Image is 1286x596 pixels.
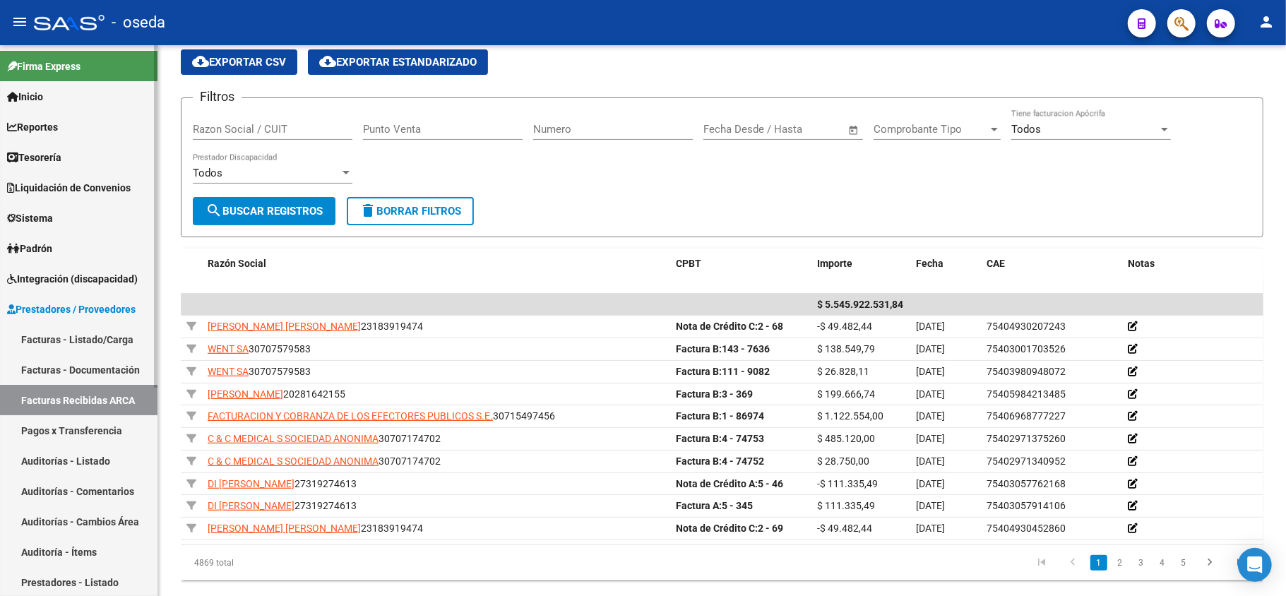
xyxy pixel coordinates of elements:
span: Comprobante Tipo [874,123,988,136]
span: Razón Social [208,258,266,269]
span: Nota de Crédito C: [676,523,758,534]
strong: 4 - 74752 [676,455,764,467]
div: 27319274613 [208,498,665,514]
div: 30707174702 [208,431,665,447]
mat-icon: person [1258,13,1275,30]
input: Fecha inicio [703,123,761,136]
strong: 143 - 7636 [676,343,770,354]
button: Buscar Registros [193,197,335,225]
span: [DATE] [916,366,945,377]
span: C & C MEDICAL S SOCIEDAD ANONIMA [208,455,379,467]
datatable-header-cell: CPBT [670,249,811,279]
span: Factura B: [676,388,722,400]
div: 30715497456 [208,408,665,424]
span: Padrón [7,241,52,256]
div: 23183919474 [208,318,665,335]
span: Nota de Crédito C: [676,321,758,332]
span: [DATE] [916,388,945,400]
span: $ 28.750,00 [817,455,869,467]
span: 75405984213485 [987,388,1066,400]
strong: 5 - 345 [676,500,753,511]
strong: 2 - 68 [676,321,783,332]
div: 30707174702 [208,453,665,470]
span: $ 5.545.922.531,84 [817,299,903,310]
a: go to previous page [1059,555,1086,571]
div: 4869 total [181,545,395,580]
a: 3 [1133,555,1150,571]
span: $ 111.335,49 [817,500,875,511]
span: 75403057762168 [987,478,1066,489]
span: [DATE] [916,455,945,467]
span: Todos [1011,123,1041,136]
datatable-header-cell: Fecha [910,249,981,279]
li: page 1 [1088,551,1109,575]
span: 75404930452860 [987,523,1066,534]
span: 75403057914106 [987,500,1066,511]
strong: 3 - 369 [676,388,753,400]
span: [DATE] [916,500,945,511]
span: -$ 111.335,49 [817,478,878,489]
span: -$ 49.482,44 [817,321,872,332]
button: Exportar CSV [181,49,297,75]
span: Exportar CSV [192,56,286,68]
span: Reportes [7,119,58,135]
span: Prestadores / Proveedores [7,302,136,317]
span: $ 1.122.554,00 [817,410,883,422]
span: - oseda [112,7,165,38]
span: Notas [1128,258,1155,269]
mat-icon: cloud_download [319,53,336,70]
span: Factura B: [676,455,722,467]
span: Factura B: [676,343,722,354]
span: Buscar Registros [206,205,323,217]
span: [DATE] [916,343,945,354]
span: WENT SA [208,366,249,377]
span: Firma Express [7,59,81,74]
span: Exportar Estandarizado [319,56,477,68]
span: $ 138.549,79 [817,343,875,354]
div: 30707579583 [208,341,665,357]
button: Exportar Estandarizado [308,49,488,75]
span: 75404930207243 [987,321,1066,332]
span: [DATE] [916,478,945,489]
span: $ 485.120,00 [817,433,875,444]
span: DI [PERSON_NAME] [208,478,294,489]
datatable-header-cell: Notas [1122,249,1263,279]
a: go to last page [1227,555,1254,571]
a: 5 [1175,555,1192,571]
span: Nota de Crédito A: [676,478,758,489]
span: Sistema [7,210,53,226]
span: Factura B: [676,433,722,444]
a: 2 [1112,555,1129,571]
button: Borrar Filtros [347,197,474,225]
a: go to next page [1196,555,1223,571]
span: Borrar Filtros [359,205,461,217]
div: Open Intercom Messenger [1238,548,1272,582]
mat-icon: menu [11,13,28,30]
li: page 2 [1109,551,1131,575]
span: $ 199.666,74 [817,388,875,400]
h3: Filtros [193,87,242,107]
span: [PERSON_NAME] [PERSON_NAME] [208,321,361,332]
span: Todos [193,167,222,179]
li: page 5 [1173,551,1194,575]
div: 20281642155 [208,386,665,403]
datatable-header-cell: Importe [811,249,910,279]
span: [DATE] [916,523,945,534]
span: Factura A: [676,500,722,511]
button: Open calendar [846,122,862,138]
mat-icon: cloud_download [192,53,209,70]
li: page 3 [1131,551,1152,575]
a: 1 [1090,555,1107,571]
strong: 111 - 9082 [676,366,770,377]
span: [PERSON_NAME] [208,388,283,400]
strong: 1 - 86974 [676,410,764,422]
span: -$ 49.482,44 [817,523,872,534]
span: 75403001703526 [987,343,1066,354]
span: 75403980948072 [987,366,1066,377]
span: C & C MEDICAL S SOCIEDAD ANONIMA [208,433,379,444]
span: Integración (discapacidad) [7,271,138,287]
li: page 4 [1152,551,1173,575]
span: Tesorería [7,150,61,165]
span: Fecha [916,258,943,269]
span: [DATE] [916,410,945,422]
